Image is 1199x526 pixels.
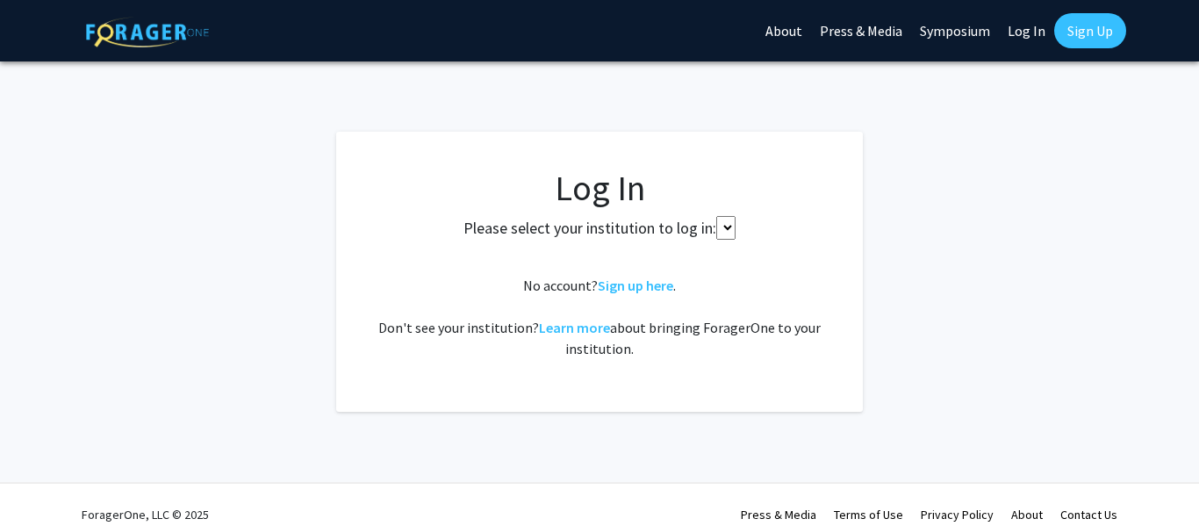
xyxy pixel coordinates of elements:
a: Terms of Use [834,507,903,522]
a: Privacy Policy [921,507,994,522]
a: Contact Us [1060,507,1117,522]
img: ForagerOne Logo [86,17,209,47]
a: Learn more about bringing ForagerOne to your institution [539,319,610,336]
label: Please select your institution to log in: [463,216,716,240]
a: Sign Up [1054,13,1126,48]
div: No account? . Don't see your institution? about bringing ForagerOne to your institution. [371,275,828,359]
a: Sign up here [598,277,673,294]
a: Press & Media [741,507,816,522]
h1: Log In [371,167,828,209]
a: About [1011,507,1043,522]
